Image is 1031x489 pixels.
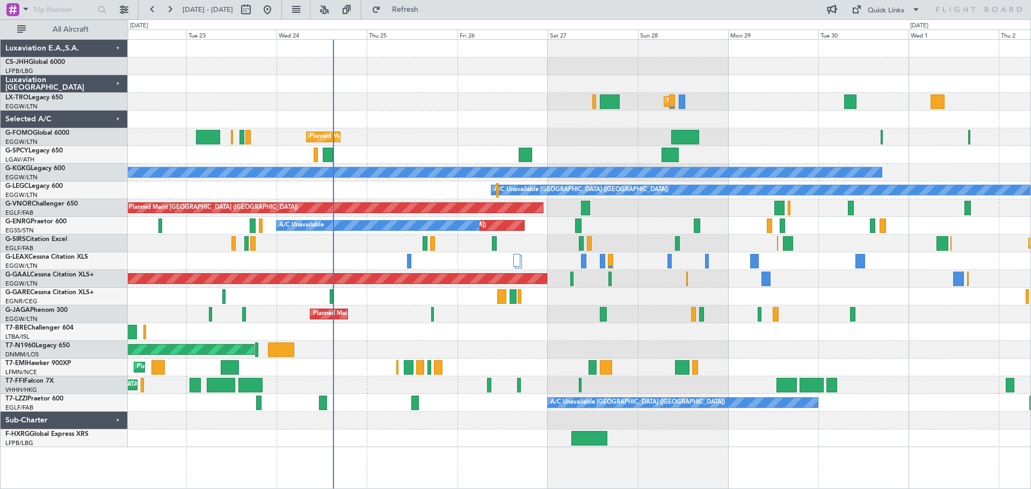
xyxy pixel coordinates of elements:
a: T7-LZZIPraetor 600 [5,396,63,402]
div: Tue 30 [818,30,909,39]
span: G-GARE [5,289,30,296]
div: A/C Unavailable [GEOGRAPHIC_DATA] ([GEOGRAPHIC_DATA]) [550,395,725,411]
span: G-LEGC [5,183,28,189]
a: EGGW/LTN [5,280,38,288]
a: CS-JHHGlobal 6000 [5,59,65,65]
a: G-JAGAPhenom 300 [5,307,68,313]
a: T7-N1960Legacy 650 [5,342,70,349]
a: G-LEGCLegacy 600 [5,183,63,189]
div: Planned Maint [GEOGRAPHIC_DATA] ([GEOGRAPHIC_DATA]) [129,200,298,216]
a: F-HXRGGlobal Express XRS [5,431,89,437]
span: [DATE] - [DATE] [183,5,233,14]
a: G-GAALCessna Citation XLS+ [5,272,94,278]
a: G-FOMOGlobal 6000 [5,130,69,136]
a: LTBA/ISL [5,333,30,341]
span: G-GAAL [5,272,30,278]
span: G-JAGA [5,307,30,313]
a: EGGW/LTN [5,173,38,181]
a: EGGW/LTN [5,262,38,270]
div: Wed 1 [909,30,999,39]
span: CS-JHH [5,59,28,65]
div: [DATE] [910,21,928,31]
span: G-SIRS [5,236,26,243]
div: Mon 29 [728,30,818,39]
span: G-SPCY [5,148,28,154]
div: [DATE] [130,21,148,31]
a: LGAV/ATH [5,156,34,164]
span: F-HXRG [5,431,30,437]
a: LFPB/LBG [5,439,33,447]
div: Sat 27 [548,30,638,39]
a: EGLF/FAB [5,209,33,217]
a: EGSS/STN [5,227,34,235]
div: Thu 25 [367,30,457,39]
div: Planned Maint [GEOGRAPHIC_DATA] [137,359,239,375]
a: G-SIRSCitation Excel [5,236,67,243]
a: LFMN/NCE [5,368,37,376]
span: All Aircraft [28,26,113,33]
div: Planned Maint [GEOGRAPHIC_DATA] ([GEOGRAPHIC_DATA]) [667,93,836,110]
span: G-FOMO [5,130,33,136]
span: T7-LZZI [5,396,27,402]
a: LFPB/LBG [5,67,33,75]
span: G-VNOR [5,201,32,207]
span: Refresh [383,6,428,13]
button: All Aircraft [12,21,117,38]
span: T7-FFI [5,378,24,384]
a: EGGW/LTN [5,138,38,146]
div: Tue 23 [186,30,277,39]
a: G-LEAXCessna Citation XLS [5,254,88,260]
a: VHHH/HKG [5,386,37,394]
span: T7-BRE [5,325,27,331]
div: A/C Unavailable [GEOGRAPHIC_DATA] ([GEOGRAPHIC_DATA]) [494,182,669,198]
a: T7-EMIHawker 900XP [5,360,71,367]
a: G-ENRGPraetor 600 [5,218,67,225]
span: G-ENRG [5,218,31,225]
span: T7-N1960 [5,342,35,349]
a: T7-BREChallenger 604 [5,325,74,331]
div: A/C Unavailable [279,217,324,233]
a: EGLF/FAB [5,404,33,412]
a: DNMM/LOS [5,351,39,359]
a: EGNR/CEG [5,297,38,305]
div: Wed 24 [277,30,367,39]
a: T7-FFIFalcon 7X [5,378,54,384]
div: Planned Maint [GEOGRAPHIC_DATA] ([GEOGRAPHIC_DATA]) [309,129,478,145]
input: Trip Number [33,2,95,18]
a: G-VNORChallenger 650 [5,201,78,207]
div: Planned Maint [GEOGRAPHIC_DATA] ([GEOGRAPHIC_DATA]) [313,306,482,322]
a: EGGW/LTN [5,103,38,111]
div: Sun 28 [638,30,728,39]
div: Mon 22 [96,30,186,39]
a: G-SPCYLegacy 650 [5,148,63,154]
a: G-KGKGLegacy 600 [5,165,65,172]
button: Refresh [367,1,431,18]
div: Fri 26 [458,30,548,39]
button: Quick Links [846,1,926,18]
a: EGLF/FAB [5,244,33,252]
span: T7-EMI [5,360,26,367]
span: G-KGKG [5,165,31,172]
span: LX-TRO [5,94,28,101]
span: G-LEAX [5,254,28,260]
a: LX-TROLegacy 650 [5,94,63,101]
a: G-GARECessna Citation XLS+ [5,289,94,296]
a: EGGW/LTN [5,315,38,323]
div: Quick Links [868,5,904,16]
a: EGGW/LTN [5,191,38,199]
